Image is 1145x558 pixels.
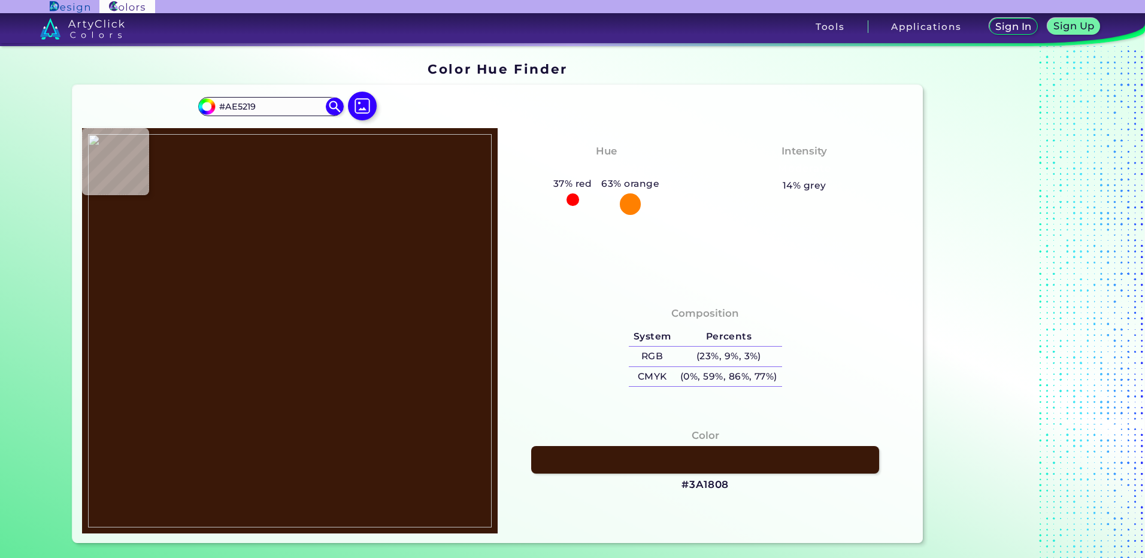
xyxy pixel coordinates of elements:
[891,22,961,31] h3: Applications
[629,327,676,347] h5: System
[556,162,658,176] h3: Reddish Orange
[50,1,90,13] img: ArtyClick Design logo
[991,19,1037,34] a: Sign In
[692,427,719,444] h4: Color
[783,178,826,193] h5: 14% grey
[348,92,377,120] img: icon picture
[629,347,676,366] h5: RGB
[996,22,1030,31] h5: Sign In
[597,176,664,192] h5: 63% orange
[596,142,617,160] h4: Hue
[326,98,344,116] img: icon search
[781,142,827,160] h4: Intensity
[549,176,597,192] h5: 37% red
[1049,19,1098,34] a: Sign Up
[676,327,781,347] h5: Percents
[773,162,836,176] h3: Moderate
[671,305,739,322] h4: Composition
[676,367,781,387] h5: (0%, 59%, 86%, 77%)
[681,478,729,492] h3: #3A1808
[1055,22,1093,31] h5: Sign Up
[676,347,781,366] h5: (23%, 9%, 3%)
[40,18,125,40] img: logo_artyclick_colors_white.svg
[629,367,676,387] h5: CMYK
[215,99,326,115] input: type color..
[428,60,567,78] h1: Color Hue Finder
[816,22,845,31] h3: Tools
[88,134,492,527] img: 415c750a-dce7-4ebf-b696-ac277318a70b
